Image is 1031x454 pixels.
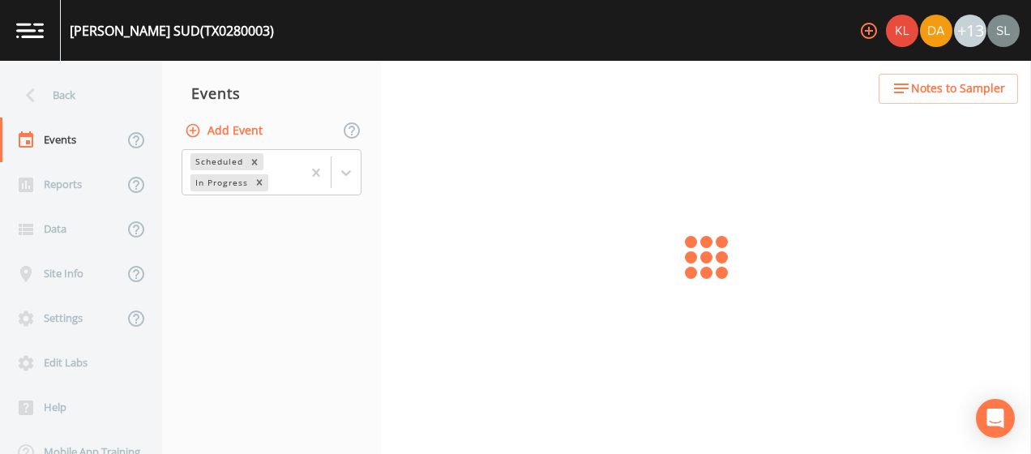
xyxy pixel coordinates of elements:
[246,153,263,170] div: Remove Scheduled
[885,15,919,47] div: Kler Teran
[16,23,44,38] img: logo
[182,116,269,146] button: Add Event
[886,15,918,47] img: 9c4450d90d3b8045b2e5fa62e4f92659
[954,15,986,47] div: +13
[70,21,274,41] div: [PERSON_NAME] SUD (TX0280003)
[162,73,381,113] div: Events
[190,153,246,170] div: Scheduled
[250,174,268,191] div: Remove In Progress
[987,15,1020,47] img: 0d5b2d5fd6ef1337b72e1b2735c28582
[911,79,1005,99] span: Notes to Sampler
[879,74,1018,104] button: Notes to Sampler
[919,15,953,47] div: David Weber
[190,174,250,191] div: In Progress
[920,15,952,47] img: a84961a0472e9debc750dd08a004988d
[976,399,1015,438] div: Open Intercom Messenger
